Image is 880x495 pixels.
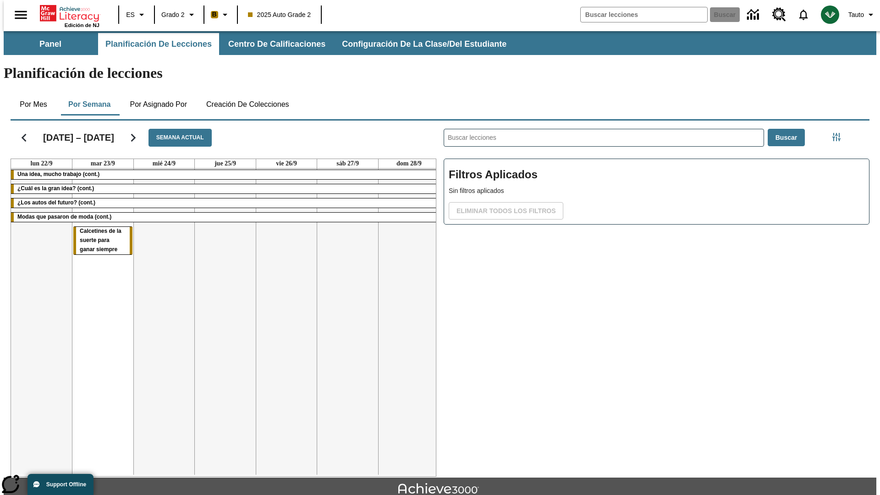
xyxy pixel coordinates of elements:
img: avatar image [821,5,839,24]
div: Modas que pasaron de moda (cont.) [11,213,440,222]
span: Planificación de lecciones [105,39,212,49]
button: Centro de calificaciones [221,33,333,55]
input: Buscar lecciones [444,129,764,146]
div: ¿Cuál es la gran idea? (cont.) [11,184,440,193]
div: Calcetines de la suerte para ganar siempre [73,227,132,254]
span: Support Offline [46,481,86,488]
a: 23 de septiembre de 2025 [89,159,117,168]
a: Centro de información [742,2,767,27]
div: Subbarra de navegación [4,33,515,55]
div: ¿Los autos del futuro? (cont.) [11,198,440,208]
a: 27 de septiembre de 2025 [335,159,361,168]
span: Configuración de la clase/del estudiante [342,39,506,49]
button: Creación de colecciones [199,93,297,115]
button: Support Offline [27,474,93,495]
button: Lenguaje: ES, Selecciona un idioma [122,6,151,23]
button: Perfil/Configuración [845,6,880,23]
button: Panel [5,33,96,55]
button: Escoja un nuevo avatar [815,3,845,27]
span: ¿Cuál es la gran idea? (cont.) [17,185,94,192]
span: Una idea, mucho trabajo (cont.) [17,171,99,177]
span: Panel [39,39,61,49]
span: B [212,9,217,20]
a: 22 de septiembre de 2025 [29,159,55,168]
div: Una idea, mucho trabajo (cont.) [11,170,440,179]
button: Regresar [12,126,36,149]
h2: [DATE] – [DATE] [43,132,114,143]
a: 26 de septiembre de 2025 [274,159,299,168]
span: Grado 2 [161,10,185,20]
span: ¿Los autos del futuro? (cont.) [17,199,95,206]
button: Configuración de la clase/del estudiante [335,33,514,55]
button: Semana actual [148,129,212,147]
input: Buscar campo [581,7,707,22]
button: Planificación de lecciones [98,33,219,55]
h1: Planificación de lecciones [4,65,876,82]
div: Filtros Aplicados [444,159,869,225]
div: Buscar [436,117,869,477]
div: Subbarra de navegación [4,31,876,55]
span: Tauto [848,10,864,20]
a: 25 de septiembre de 2025 [213,159,238,168]
span: Calcetines de la suerte para ganar siempre [80,228,121,253]
span: Centro de calificaciones [228,39,325,49]
button: Por asignado por [122,93,194,115]
p: Sin filtros aplicados [449,186,864,196]
a: Centro de recursos, Se abrirá en una pestaña nueva. [767,2,792,27]
button: Por semana [61,93,118,115]
span: ES [126,10,135,20]
button: Menú lateral de filtros [827,128,846,146]
a: Notificaciones [792,3,815,27]
button: Por mes [11,93,56,115]
div: Portada [40,3,99,28]
button: Buscar [768,129,805,147]
div: Calendario [3,117,436,477]
button: Boost El color de la clase es anaranjado claro. Cambiar el color de la clase. [207,6,234,23]
a: 28 de septiembre de 2025 [395,159,423,168]
button: Seguir [121,126,145,149]
button: Abrir el menú lateral [7,1,34,28]
span: 2025 Auto Grade 2 [248,10,311,20]
span: Edición de NJ [65,22,99,28]
a: Portada [40,4,99,22]
h2: Filtros Aplicados [449,164,864,186]
button: Grado: Grado 2, Elige un grado [158,6,201,23]
a: 24 de septiembre de 2025 [151,159,177,168]
span: Modas que pasaron de moda (cont.) [17,214,111,220]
